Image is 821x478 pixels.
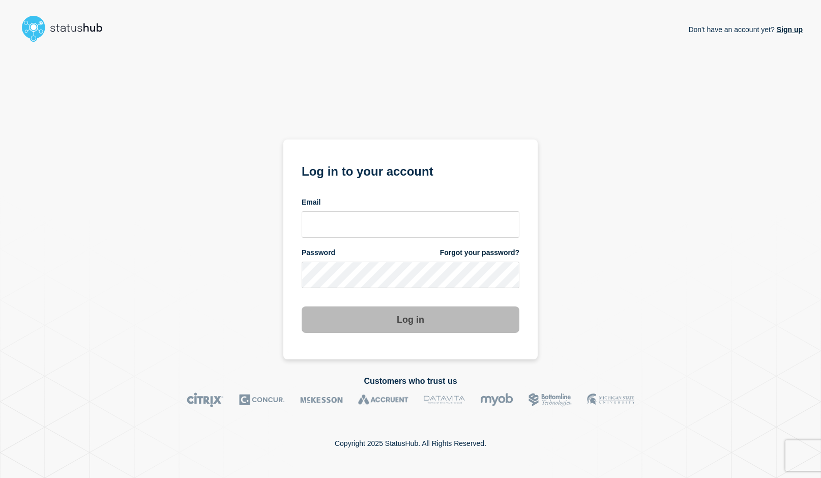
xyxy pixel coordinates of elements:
img: MSU logo [587,392,634,407]
a: Sign up [775,25,803,34]
p: Don't have an account yet? [688,17,803,42]
span: Email [302,198,320,207]
h1: Log in to your account [302,161,519,180]
img: myob logo [480,392,513,407]
img: StatusHub logo [18,12,115,45]
h2: Customers who trust us [18,377,803,386]
button: Log in [302,306,519,333]
p: Copyright 2025 StatusHub. All Rights Reserved. [335,439,486,447]
input: email input [302,211,519,238]
img: DataVita logo [424,392,465,407]
img: Concur logo [239,392,285,407]
img: Citrix logo [187,392,224,407]
input: password input [302,262,519,288]
img: McKesson logo [300,392,343,407]
span: Password [302,248,335,258]
a: Forgot your password? [440,248,519,258]
img: Accruent logo [358,392,408,407]
img: Bottomline logo [529,392,572,407]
